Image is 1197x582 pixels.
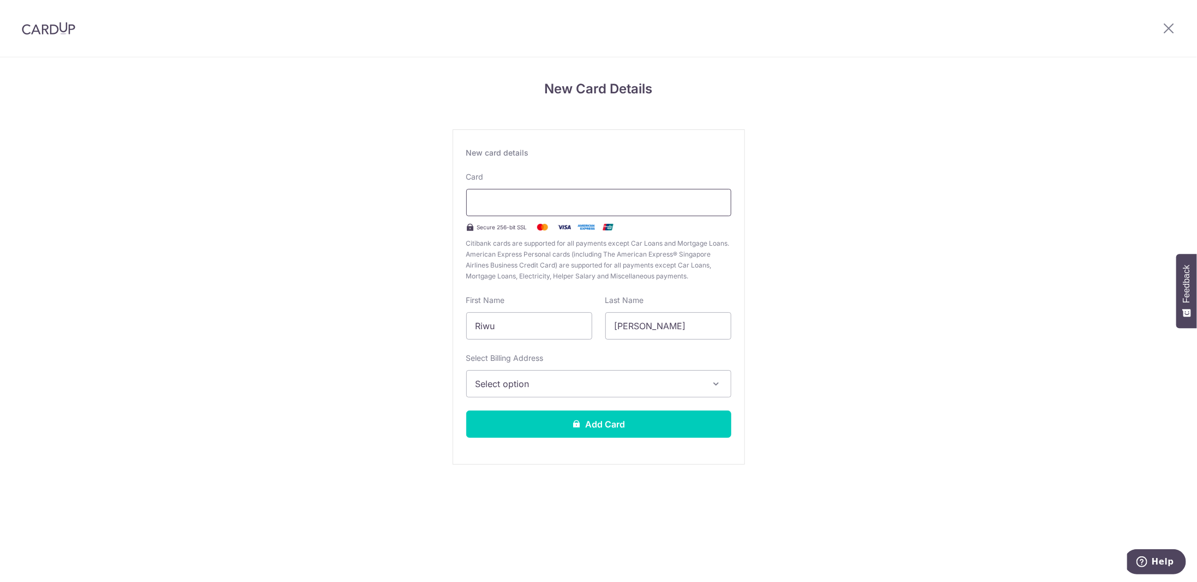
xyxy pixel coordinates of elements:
[466,238,731,282] span: Citibank cards are supported for all payments except Car Loans and Mortgage Loans. American Expre...
[1127,549,1186,577] iframe: Opens a widget where you can find more information
[466,370,731,397] button: Select option
[605,295,644,306] label: Last Name
[477,223,527,231] span: Secure 256-bit SSL
[575,221,597,234] img: .alt.amex
[1176,254,1197,328] button: Feedback - Show survey
[466,147,731,158] div: New card details
[1182,265,1192,303] span: Feedback
[466,411,731,438] button: Add Card
[466,295,505,306] label: First Name
[453,79,745,99] h4: New Card Details
[476,196,722,209] iframe: Secure card payment input frame
[476,377,702,390] span: Select option
[554,221,575,234] img: Visa
[22,22,75,35] img: CardUp
[532,221,554,234] img: Mastercard
[597,221,619,234] img: .alt.unionpay
[466,171,484,182] label: Card
[466,353,544,364] label: Select Billing Address
[605,312,731,340] input: Cardholder Last Name
[466,312,592,340] input: Cardholder First Name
